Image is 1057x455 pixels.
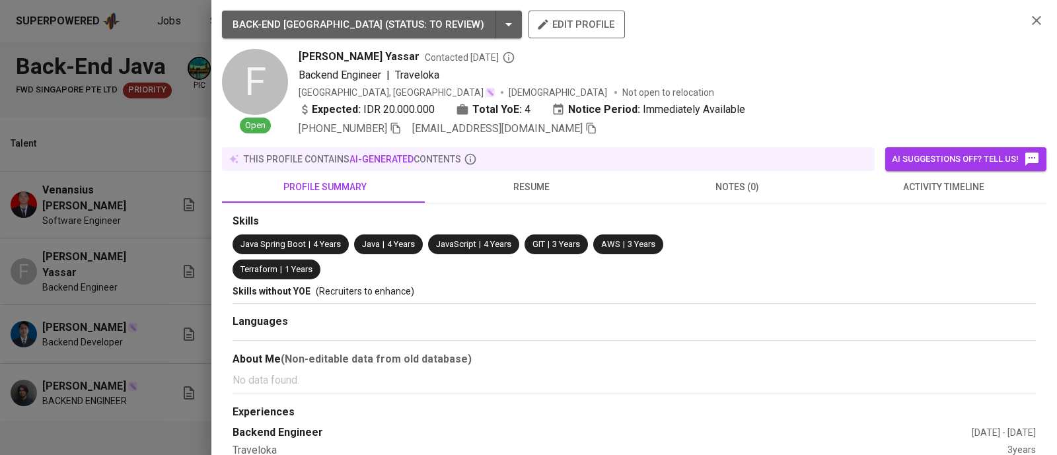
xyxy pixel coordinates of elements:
b: Expected: [312,102,361,118]
span: | [386,67,390,83]
img: magic_wand.svg [485,87,495,98]
span: ( STATUS : To Review ) [385,18,484,30]
span: 3 Years [552,239,580,249]
span: Open [240,120,271,132]
span: [PERSON_NAME] Yassar [299,49,419,65]
div: Backend Engineer [233,425,972,440]
p: Not open to relocation [622,86,714,99]
div: Immediately Available [552,102,745,118]
div: IDR 20.000.000 [299,102,435,118]
span: | [280,263,282,276]
a: edit profile [528,18,625,29]
span: AI suggestions off? Tell us! [892,151,1040,167]
div: Languages [233,314,1036,330]
span: GIT [532,239,545,249]
div: F [222,49,288,115]
button: BACK-END [GEOGRAPHIC_DATA] (STATUS: To Review) [222,11,522,38]
span: resume [436,179,626,195]
span: BACK-END [GEOGRAPHIC_DATA] [233,18,383,30]
button: edit profile [528,11,625,38]
div: About Me [233,351,1036,367]
span: activity timeline [848,179,1039,195]
div: Experiences [233,405,1036,420]
div: [DATE] - [DATE] [972,426,1036,439]
span: 4 [525,102,530,118]
span: 4 Years [484,239,511,249]
span: Traveloka [395,69,439,81]
span: [EMAIL_ADDRESS][DOMAIN_NAME] [412,122,583,135]
span: Java [362,239,380,249]
span: 4 Years [313,239,341,249]
span: AWS [601,239,620,249]
span: JavaScript [436,239,476,249]
span: 3 Years [628,239,655,249]
b: Notice Period: [568,102,640,118]
span: | [479,238,481,251]
span: | [309,238,310,251]
span: edit profile [539,16,614,33]
p: No data found. [233,372,1036,388]
span: Skills without YOE [233,286,310,297]
span: [DEMOGRAPHIC_DATA] [509,86,609,99]
p: this profile contains contents [244,153,461,166]
span: AI-generated [349,154,414,164]
span: | [548,238,550,251]
button: AI suggestions off? Tell us! [885,147,1046,171]
span: Backend Engineer [299,69,381,81]
svg: By Batam recruiter [502,51,515,64]
div: Skills [233,214,1036,229]
span: (Recruiters to enhance) [316,286,414,297]
span: | [623,238,625,251]
span: notes (0) [642,179,832,195]
b: (Non-editable data from old database) [281,353,472,365]
span: Contacted [DATE] [425,51,515,64]
span: [PHONE_NUMBER] [299,122,387,135]
span: profile summary [230,179,420,195]
div: [GEOGRAPHIC_DATA], [GEOGRAPHIC_DATA] [299,86,495,99]
span: Terraform [240,264,277,274]
span: 1 Years [285,264,312,274]
span: Java Spring Boot [240,239,306,249]
span: | [383,238,384,251]
b: Total YoE: [472,102,522,118]
span: 4 Years [387,239,415,249]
